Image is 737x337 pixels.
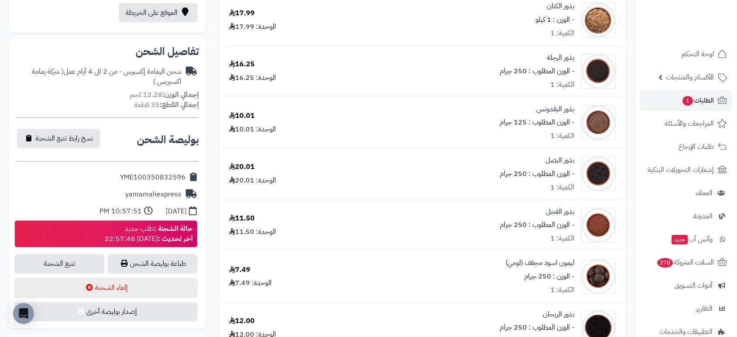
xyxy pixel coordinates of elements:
div: الكمية: 1 [550,131,574,141]
div: شحن اليمامة إكسبرس - من 2 الى 4 أيام عمل [16,67,181,87]
a: بذور الفجل [546,207,574,217]
small: - الوزن المطلوب : 250 جرام [500,66,574,76]
a: بذور الريحان [543,309,574,320]
a: ليمون اسود مجفف (لومي) [505,258,574,268]
small: - الوزن المطلوب : 250 جرام [500,220,574,230]
strong: حالة الشحنة : [154,224,193,234]
div: الكمية: 1 [550,234,574,244]
a: لوحة التحكم [640,44,732,65]
a: طلبات الإرجاع [640,136,732,157]
a: السلات المتروكة278 [640,252,732,273]
a: العملاء [640,182,732,203]
small: - الوزن المطلوب : 125 جرام [500,117,574,127]
div: الكمية: 1 [550,182,574,193]
div: الوحدة: 16.25 [229,73,276,83]
img: 1677335760-Onion%20Seeds-90x90.jpg [581,156,615,191]
div: yamamahexpress [125,189,181,199]
strong: إجمالي القطع: [160,100,199,110]
a: المدونة [640,206,732,227]
a: بذور البصل [546,155,574,165]
a: الموقع على الخريطة [119,3,198,22]
a: طباعة بوليصة الشحن [108,254,198,273]
div: الكمية: 1 [550,28,574,38]
span: الأقسام والمنتجات [666,71,714,83]
a: المراجعات والأسئلة [640,113,732,134]
div: Open Intercom Messenger [13,303,34,324]
a: بذور الرجلة [547,53,574,63]
img: 1633635488-Black%20Lime-90x90.jpg [581,259,615,294]
span: نسخ رابط تتبع الشحنة [35,133,93,144]
div: 20.01 [229,162,255,172]
img: 1633580797-Purslane%20Seeds-90x90.jpg [581,54,615,89]
a: إشعارات التحويلات البنكية [640,159,732,180]
a: الطلبات1 [640,90,732,111]
div: الوحدة: 7.49 [229,278,272,288]
span: جديد [672,235,688,244]
div: YME100350832596 [120,172,186,182]
div: 17.99 [229,8,255,18]
div: طلب جديد [DATE] 22:57:48 [105,224,193,244]
div: الوحدة: 11.50 [229,227,276,237]
button: إصدار بوليصة أخرى [14,302,198,321]
div: الكمية: 1 [550,285,574,295]
span: طلبات الإرجاع [679,141,714,153]
a: وآتس آبجديد [640,229,732,250]
small: - الوزن المطلوب : 250 جرام [500,168,574,179]
span: أدوات التسويق [675,279,713,292]
a: أدوات التسويق [640,275,732,296]
span: إشعارات التحويلات البنكية [648,164,714,176]
h2: بوليصة الشحن [137,134,199,145]
div: 7.49 [229,265,250,275]
span: المدونة [693,210,713,222]
small: 35 قطعة [134,100,199,110]
img: 1633580797-Parsley%20Seeds-90x90.jpg [581,105,615,140]
a: بذور البقدونس [536,104,574,114]
small: - الوزن : 1 كيلو [536,14,574,25]
a: بذور الكتان [547,1,574,11]
button: نسخ رابط تتبع الشحنة [17,129,100,148]
span: المراجعات والأسئلة [665,117,714,130]
img: 1633580797-Radish%20Seeds-90x90.jpg [581,208,615,243]
div: 10.01 [229,111,255,121]
small: - الوزن : 250 جرام [524,271,574,282]
small: - الوزن المطلوب : 250 جرام [500,322,574,333]
div: الكمية: 1 [550,80,574,90]
span: لوحة التحكم [682,48,714,60]
span: 278 [657,258,673,268]
span: السلات المتروكة [656,256,714,268]
div: 10:57:51 PM [99,206,142,217]
div: 11.50 [229,213,255,224]
span: ( شركة يمامة اكسبريس ) [32,66,181,87]
strong: إجمالي الوزن: [162,89,199,100]
a: تتبع الشحنة [14,254,104,273]
a: التقارير [640,298,732,319]
span: وآتس آب [671,233,713,245]
img: 1628249871-Flax%20Seeds-90x90.jpg [581,3,615,38]
button: إلغاء الشحنة [14,278,198,298]
span: الطلبات [682,94,714,107]
div: 12.00 [229,316,255,326]
span: 1 [682,96,693,106]
span: التقارير [696,303,713,315]
small: 12.28 كجم [130,89,199,100]
div: [DATE] [166,206,187,217]
strong: آخر تحديث : [158,234,193,244]
div: الوحدة: 20.01 [229,175,276,186]
div: 16.25 [229,59,255,69]
span: العملاء [696,187,713,199]
h2: تفاصيل الشحن [16,46,199,57]
div: الوحدة: 17.99 [229,22,276,32]
div: الوحدة: 10.01 [229,124,276,134]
